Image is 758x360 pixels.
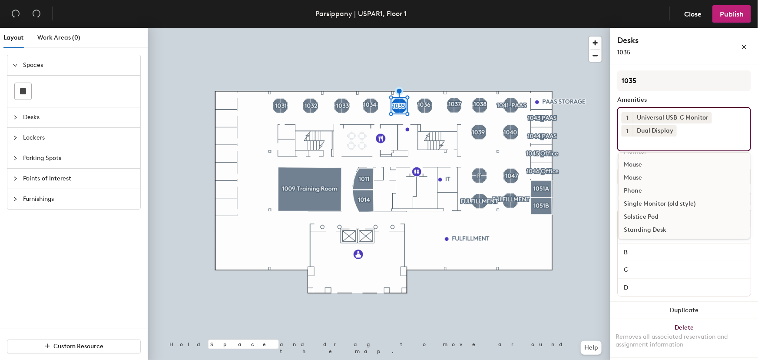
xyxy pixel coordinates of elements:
[28,5,45,23] button: Redo (⌘ + ⇧ + Z)
[13,156,18,161] span: collapsed
[619,171,750,184] div: Mouse
[619,281,749,293] input: Unnamed desk
[619,210,750,223] div: Solstice Pod
[617,158,751,165] div: Desk Type
[617,35,713,46] h4: Desks
[610,319,758,357] button: DeleteRemoves all associated reservation and assignment information
[13,176,18,181] span: collapsed
[720,10,744,18] span: Publish
[7,340,141,353] button: Custom Resource
[622,125,633,137] button: 1
[23,107,135,127] span: Desks
[712,5,751,23] button: Publish
[23,128,135,148] span: Lockers
[626,127,629,136] span: 1
[3,34,23,41] span: Layout
[741,44,747,50] span: close
[684,10,702,18] span: Close
[11,9,20,18] span: undo
[617,169,751,184] button: Hoteled
[23,55,135,75] span: Spaces
[619,197,750,210] div: Single Monitor (old style)
[315,8,407,19] div: Parsippany | USPAR1, Floor 1
[617,49,630,56] span: 1035
[23,148,135,168] span: Parking Spots
[619,158,750,171] div: Mouse
[619,184,750,197] div: Phone
[616,333,753,349] div: Removes all associated reservation and assignment information
[13,135,18,140] span: collapsed
[677,5,709,23] button: Close
[23,189,135,209] span: Furnishings
[619,223,750,237] div: Standing Desk
[37,34,80,41] span: Work Areas (0)
[619,237,750,250] div: Twin Monitor (old style)
[626,113,629,123] span: 1
[13,63,18,68] span: expanded
[7,5,24,23] button: Undo (⌘ + Z)
[610,302,758,319] button: Duplicate
[633,112,712,123] div: Universal USB-C Monitor
[581,341,602,355] button: Help
[622,112,633,123] button: 1
[23,169,135,189] span: Points of Interest
[633,125,677,137] div: Dual Display
[619,247,749,259] input: Unnamed desk
[617,195,634,202] div: Desks
[13,115,18,120] span: collapsed
[617,97,751,103] div: Amenities
[13,197,18,202] span: collapsed
[619,264,749,276] input: Unnamed desk
[54,343,104,350] span: Custom Resource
